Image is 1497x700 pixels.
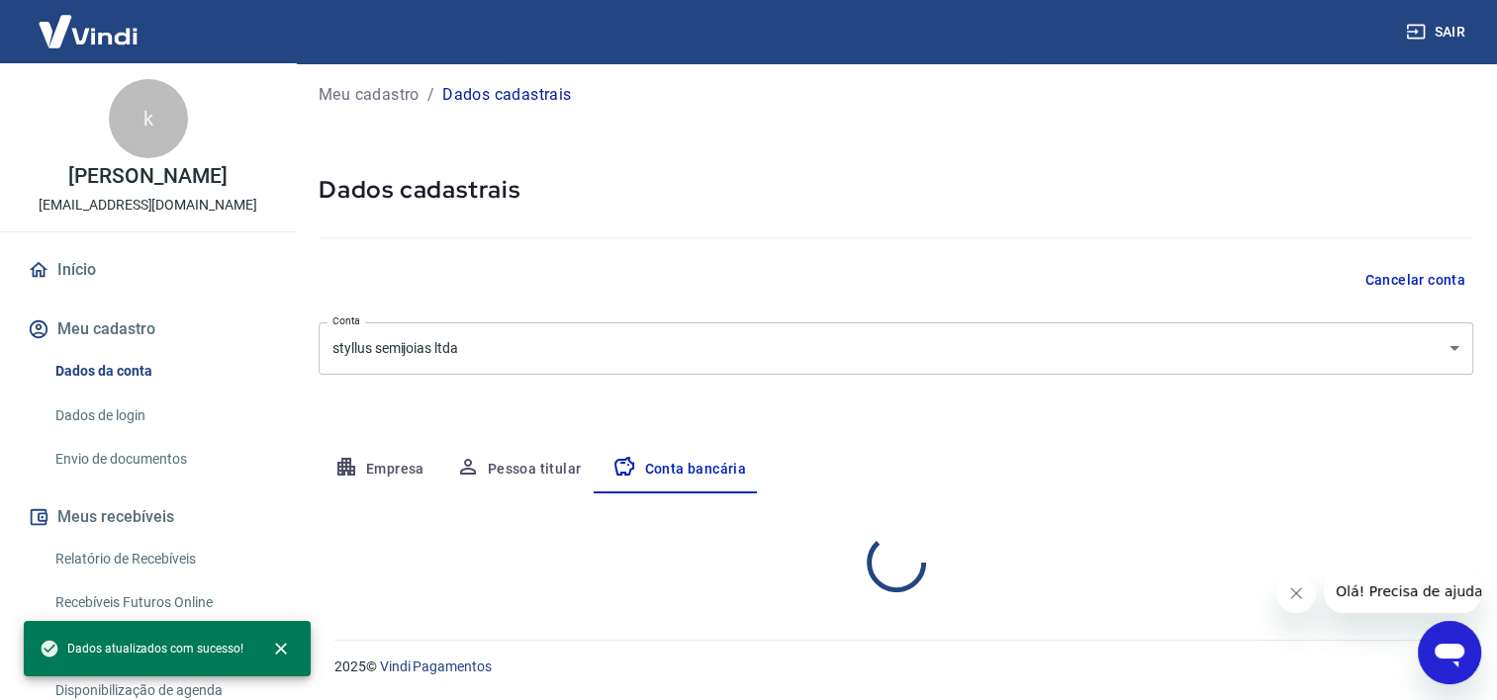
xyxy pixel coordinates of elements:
[332,313,360,328] label: Conta
[442,83,571,107] p: Dados cadastrais
[47,395,272,436] a: Dados de login
[597,446,762,493] button: Conta bancária
[319,446,440,493] button: Empresa
[24,1,152,61] img: Vindi
[259,627,303,670] button: close
[427,83,434,107] p: /
[1276,573,1316,613] iframe: Fechar mensagem
[39,195,257,216] p: [EMAIL_ADDRESS][DOMAIN_NAME]
[47,582,272,623] a: Recebíveis Futuros Online
[440,446,598,493] button: Pessoa titular
[1418,621,1481,684] iframe: Botão para abrir a janela de mensagens
[40,639,243,658] span: Dados atualizados com sucesso!
[319,83,420,107] a: Meu cadastro
[109,79,188,158] div: k
[47,439,272,480] a: Envio de documentos
[24,495,272,539] button: Meus recebíveis
[68,166,227,187] p: [PERSON_NAME]
[1324,569,1481,613] iframe: Mensagem da empresa
[334,656,1450,677] p: 2025 ©
[24,248,272,292] a: Início
[47,351,272,392] a: Dados da conta
[319,174,1473,206] h5: Dados cadastrais
[24,307,272,351] button: Meu cadastro
[1357,262,1473,299] button: Cancelar conta
[47,539,272,579] a: Relatório de Recebíveis
[1402,14,1473,50] button: Sair
[12,14,166,30] span: Olá! Precisa de ajuda?
[380,658,492,674] a: Vindi Pagamentos
[319,322,1473,375] div: styllus semijoias ltda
